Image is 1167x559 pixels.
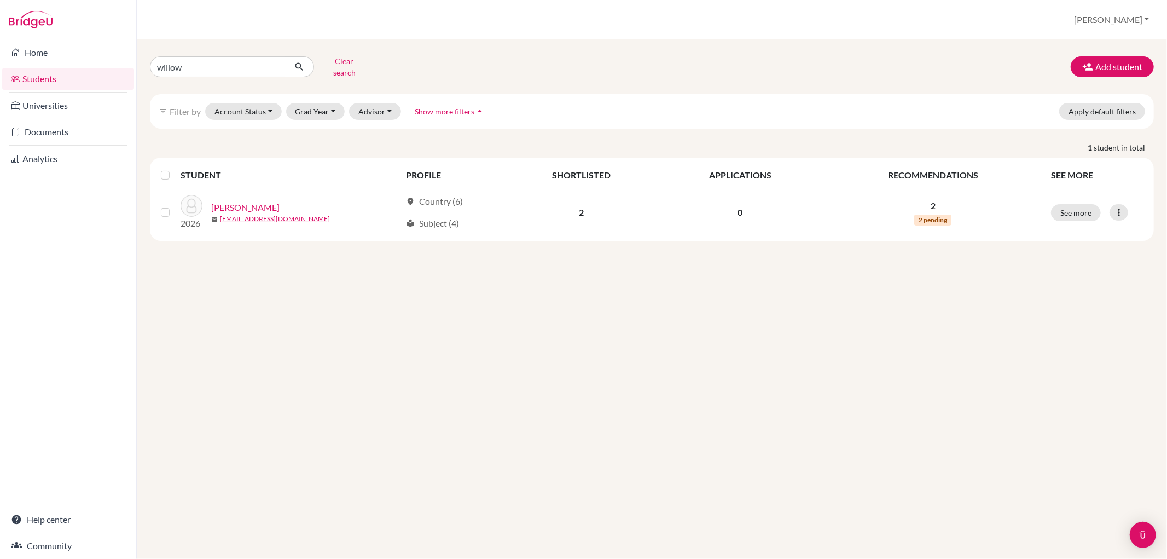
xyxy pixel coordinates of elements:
[2,42,134,64] a: Home
[659,188,821,237] td: 0
[914,215,951,226] span: 2 pending
[1130,522,1156,548] div: Open Intercom Messenger
[170,106,201,117] span: Filter by
[406,217,459,230] div: Subject (4)
[406,195,463,208] div: Country (6)
[9,11,53,28] img: Bridge-U
[2,509,134,531] a: Help center
[2,148,134,170] a: Analytics
[159,107,167,116] i: filter_list
[1094,142,1154,153] span: student in total
[211,201,280,214] a: [PERSON_NAME]
[415,107,474,116] span: Show more filters
[2,535,134,557] a: Community
[1051,204,1101,221] button: See more
[504,188,659,237] td: 2
[504,162,659,188] th: SHORTLISTED
[406,197,415,206] span: location_on
[2,95,134,117] a: Universities
[1071,56,1154,77] button: Add student
[405,103,495,120] button: Show more filtersarrow_drop_up
[2,68,134,90] a: Students
[399,162,504,188] th: PROFILE
[205,103,282,120] button: Account Status
[406,219,415,228] span: local_library
[150,56,286,77] input: Find student by name...
[1044,162,1149,188] th: SEE MORE
[181,217,202,230] p: 2026
[181,195,202,217] img: Miles, Willow
[828,199,1038,212] p: 2
[659,162,821,188] th: APPLICATIONS
[181,162,399,188] th: STUDENT
[314,53,375,81] button: Clear search
[349,103,401,120] button: Advisor
[286,103,345,120] button: Grad Year
[474,106,485,117] i: arrow_drop_up
[1069,9,1154,30] button: [PERSON_NAME]
[1088,142,1094,153] strong: 1
[211,216,218,223] span: mail
[220,214,330,224] a: [EMAIL_ADDRESS][DOMAIN_NAME]
[1059,103,1145,120] button: Apply default filters
[2,121,134,143] a: Documents
[822,162,1044,188] th: RECOMMENDATIONS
